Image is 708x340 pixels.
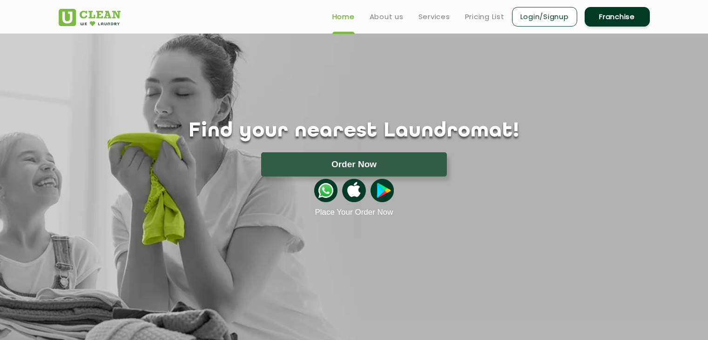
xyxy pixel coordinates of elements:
a: Services [418,11,450,22]
a: Login/Signup [512,7,577,27]
a: Place Your Order Now [315,208,393,217]
a: Home [332,11,355,22]
img: apple-icon.png [342,179,365,202]
a: Pricing List [465,11,505,22]
h1: Find your nearest Laundromat! [52,120,657,143]
button: Order Now [261,152,447,177]
a: About us [370,11,404,22]
img: playstoreicon.png [371,179,394,202]
a: Franchise [585,7,650,27]
img: whatsappicon.png [314,179,337,202]
img: UClean Laundry and Dry Cleaning [59,9,121,26]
